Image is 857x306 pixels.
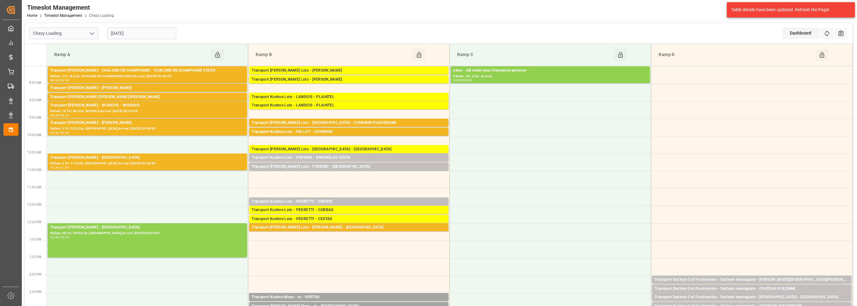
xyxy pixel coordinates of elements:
[50,131,59,134] div: 09:30
[29,116,41,119] span: 9:30 AM
[27,151,41,154] span: 10:30 AM
[50,102,244,109] div: Transport [PERSON_NAME] - WISSOUS - WISSOUS
[252,231,446,236] div: Pallets: 2,TU: ,City: [GEOGRAPHIC_DATA],Arrival: [DATE] 00:00:00
[731,7,846,13] div: Table details have been updated. Refresh the Page!.
[50,74,244,79] div: Pallets: ,TU: 18,City: CHALONS EN CHAMPAGNE CEDEX,Arrival: [DATE] 00:00:00
[655,294,849,300] div: Transport Dachser Cof Foodservice - Dachser messagerie - [GEOGRAPHIC_DATA] - [GEOGRAPHIC_DATA]
[50,155,244,161] div: Transport [PERSON_NAME] - [GEOGRAPHIC_DATA]
[50,161,244,166] div: Pallets: 3,TU: 315,City: [GEOGRAPHIC_DATA],Arrival: [DATE] 00:00:00
[252,126,446,131] div: Pallets: 1,TU: 126,City: COURNON D'AUVERGNE,Arrival: [DATE] 00:00:00
[252,100,446,106] div: Pallets: 3,TU: 272,City: [GEOGRAPHIC_DATA],Arrival: [DATE] 00:00:00
[252,135,446,140] div: Pallets: 7,TU: 473,City: [GEOGRAPHIC_DATA],Arrival: [DATE] 00:00:00
[107,27,176,39] input: DD-MM-YYYY
[252,294,446,300] div: Transport Kuehne Mess - m - VERTOU
[462,79,463,82] div: -
[463,79,472,82] div: 08:30
[453,79,462,82] div: 08:00
[50,68,244,74] div: Transport [PERSON_NAME] - CHALONS EN CHAMPAGNE - CHALONS EN CHAMPAGNE CEDEX
[50,126,244,131] div: Pallets: 3,TU: 592,City: [GEOGRAPHIC_DATA],Arrival: [DATE] 00:00:00
[252,68,446,74] div: Transport [PERSON_NAME] Lots - [PERSON_NAME]
[655,277,849,283] div: Transport Dachser Cof Foodservice - Dachser messagerie - [PERSON_NAME][GEOGRAPHIC_DATA][PERSON_NAME]
[59,114,60,117] div: -
[60,131,69,134] div: 10:00
[253,49,413,61] div: Ramp B
[50,79,59,82] div: 08:00
[50,236,59,239] div: 12:30
[60,236,69,239] div: 13:30
[252,102,446,109] div: Transport Kuehne Lots - LANDOIS - PLAINTEL
[27,13,37,18] a: Home
[252,161,446,166] div: Pallets: 3,TU: 56,City: BRIGNOLES CEDEX,Arrival: [DATE] 00:00:00
[50,114,59,117] div: 09:00
[50,120,244,126] div: Transport [PERSON_NAME] - [PERSON_NAME]
[252,164,446,170] div: Transport [PERSON_NAME] Lots - FOURNIE - [GEOGRAPHIC_DATA]
[27,186,41,189] span: 11:30 AM
[655,292,849,297] div: Pallets: ,TU: 73,City: [GEOGRAPHIC_DATA],Arrival: [DATE] 00:00:00
[252,207,446,213] div: Transport Kuehne Lots - PEDRETTI - CORBAS
[252,74,446,79] div: Pallets: 2,TU: 881,City: [GEOGRAPHIC_DATA],Arrival: [DATE] 00:00:00
[50,85,244,91] div: Transport [PERSON_NAME] - [PERSON_NAME]
[655,286,849,292] div: Transport Dachser Cof Foodservice - Dachser messagerie - CHATEAU D'OLONNE
[655,283,849,288] div: Pallets: 1,TU: 9,City: [GEOGRAPHIC_DATA][PERSON_NAME],Arrival: [DATE] 00:00:00
[252,205,446,210] div: Pallets: 2,TU: 112,City: ERBREE,Arrival: [DATE] 00:00:00
[252,300,446,306] div: Pallets: ,TU: 87,City: VERTOU,Arrival: [DATE] 00:00:00
[50,166,59,169] div: 10:30
[29,81,41,84] span: 8:30 AM
[252,77,446,83] div: Transport [PERSON_NAME] Lots - [PERSON_NAME]
[453,68,647,74] div: other - AB textel pour Delavenne peronne -
[50,109,244,114] div: Pallets: 16,TU: 96,City: WISSOUS,Arrival: [DATE] 00:00:00
[29,273,41,276] span: 2:00 PM
[59,79,60,82] div: -
[44,13,82,18] a: Timeslot Management
[87,29,96,38] button: open menu
[252,120,446,126] div: Transport [PERSON_NAME] Lots - [GEOGRAPHIC_DATA] - COURNON D'AUVERGNE
[27,203,41,206] span: 12:00 PM
[29,255,41,259] span: 1:30 PM
[453,74,647,79] div: Pallets: ,TU: ,City: ,Arrival:
[60,114,69,117] div: 09:30
[60,166,69,169] div: 11:00
[27,220,41,224] span: 12:30 PM
[59,166,60,169] div: -
[252,129,446,135] div: Transport Kuehne Lots - PALLUT - COURNON
[455,49,614,61] div: Ramp C
[50,231,244,236] div: Pallets: 28,TU: 2055,City: [GEOGRAPHIC_DATA],Arrival: [DATE] 00:00:00
[252,153,446,158] div: Pallets: 3,TU: 421,City: [GEOGRAPHIC_DATA],Arrival: [DATE] 00:00:00
[29,27,98,39] input: Type to search/select
[27,168,41,172] span: 11:00 AM
[50,100,244,106] div: Pallets: 1,TU: 54,City: [PERSON_NAME] [PERSON_NAME],Arrival: [DATE] 00:00:00
[252,155,446,161] div: Transport Kuehne Lots - FOURNIE - BRIGNOLES CEDEX
[252,146,446,153] div: Transport [PERSON_NAME] Lots - [GEOGRAPHIC_DATA] - [GEOGRAPHIC_DATA]
[252,94,446,100] div: Transport Kuehne Lots - LANDOIS - PLAINTEL
[252,170,446,175] div: Pallets: 2,TU: 112,City: [GEOGRAPHIC_DATA],Arrival: [DATE] 00:00:00
[27,3,114,12] div: Timeslot Management
[252,222,446,228] div: Pallets: ,TU: 76,City: CESTAS,Arrival: [DATE] 00:00:00
[782,27,820,39] div: Dashboard
[29,290,41,294] span: 2:30 PM
[50,224,244,231] div: Transport [PERSON_NAME] - [GEOGRAPHIC_DATA]
[27,133,41,137] span: 10:00 AM
[59,236,60,239] div: -
[50,94,244,100] div: Transport [PERSON_NAME] [PERSON_NAME] [PERSON_NAME]
[52,49,211,61] div: Ramp A
[656,49,816,61] div: Ramp D
[252,83,446,88] div: Pallets: 5,TU: 95,City: [GEOGRAPHIC_DATA],Arrival: [DATE] 00:00:00
[655,300,849,306] div: Pallets: ,TU: 141,City: [GEOGRAPHIC_DATA] - [GEOGRAPHIC_DATA],Arrival: [DATE] 00:00:00
[29,238,41,241] span: 1:00 PM
[252,213,446,219] div: Pallets: 4,TU: 340,City: [GEOGRAPHIC_DATA],Arrival: [DATE] 00:00:00
[60,79,69,82] div: 08:30
[59,131,60,134] div: -
[252,109,446,114] div: Pallets: 4,TU: 249,City: [GEOGRAPHIC_DATA],Arrival: [DATE] 00:00:00
[50,91,244,97] div: Pallets: ,TU: 36,City: RECY,Arrival: [DATE] 00:00:00
[29,98,41,102] span: 9:00 AM
[252,216,446,222] div: Transport Kuehne Lots - PEDRETTI - CESTAS
[252,224,446,231] div: Transport [PERSON_NAME] Lots - [PERSON_NAME] - [GEOGRAPHIC_DATA]
[252,199,446,205] div: Transport Kuehne Lots - PEDRETTI - ERBREE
